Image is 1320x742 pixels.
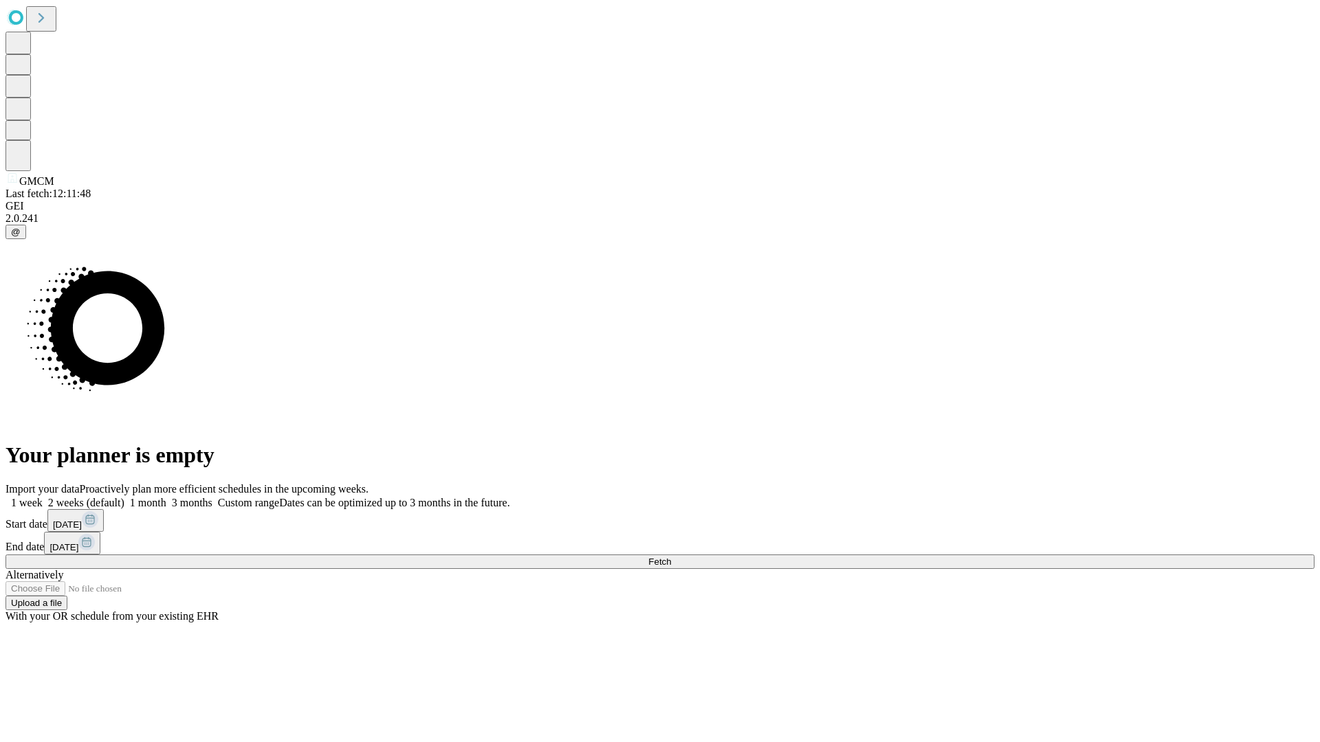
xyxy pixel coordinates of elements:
[19,175,54,187] span: GMCM
[5,532,1314,554] div: End date
[49,542,78,552] span: [DATE]
[172,497,212,508] span: 3 months
[48,497,124,508] span: 2 weeks (default)
[5,188,91,199] span: Last fetch: 12:11:48
[5,610,219,622] span: With your OR schedule from your existing EHR
[5,554,1314,569] button: Fetch
[5,442,1314,468] h1: Your planner is empty
[5,200,1314,212] div: GEI
[53,519,82,530] span: [DATE]
[648,556,671,567] span: Fetch
[5,509,1314,532] div: Start date
[11,227,21,237] span: @
[5,483,80,495] span: Import your data
[11,497,43,508] span: 1 week
[5,225,26,239] button: @
[5,569,63,581] span: Alternatively
[5,596,67,610] button: Upload a file
[279,497,509,508] span: Dates can be optimized up to 3 months in the future.
[218,497,279,508] span: Custom range
[130,497,166,508] span: 1 month
[80,483,368,495] span: Proactively plan more efficient schedules in the upcoming weeks.
[44,532,100,554] button: [DATE]
[47,509,104,532] button: [DATE]
[5,212,1314,225] div: 2.0.241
